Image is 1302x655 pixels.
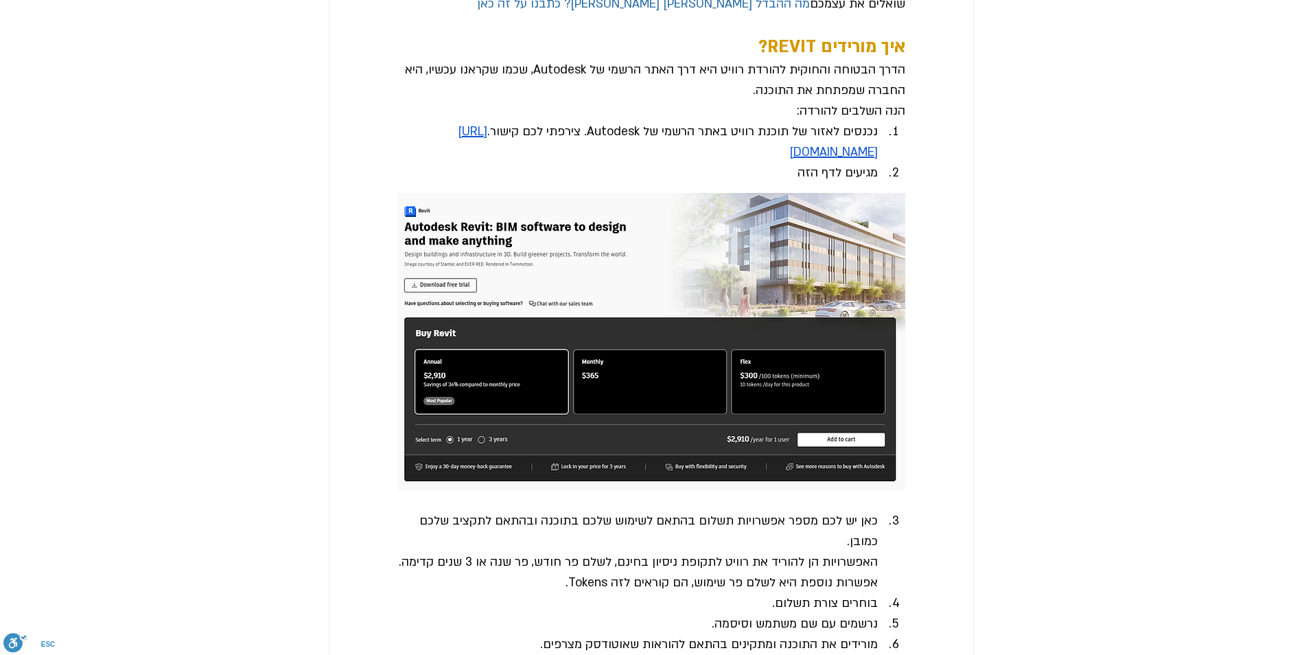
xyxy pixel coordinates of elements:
span: בוחרים צורת תשלום. [772,595,878,611]
span: מגיעים לדף הזה [798,165,878,181]
span: נרשמים עם שם משתמש וסיסמה. [712,616,878,632]
span: הנה השלבים להורדה: [797,103,905,119]
a: [URL][DOMAIN_NAME] [458,124,878,160]
span: האפשרויות הן להוריד את רוויט לתקופת ניסיון בחינם, לשלם פר חודש, פר שנה או 3 שנים קדימה. אפשרות נו... [395,554,878,590]
span: מורידים את התוכנה ומתקינים בהתאם להוראות שאוטודסק מצרפים. [540,636,878,652]
img: ree [397,193,905,490]
span: הדרך הבטוחה והחוקית להורדת רוויט היא דרך האתר הרשמי של Autodesk, שכמו שקראנו עכשיו, היא החברה שמפ... [402,62,905,98]
span: איך מורידים REVIT? [758,36,905,58]
span: כאן יש לכם מספר אפשרויות תשלום בהתאם לשימוש שלכם בתוכנה ובהתאם לתקציב שלכם כמובן. [416,513,878,549]
span: נכנסים לאזור של תוכנת רוויט באתר הרשמי של Autodesk. צירפתי לכם קישור. [487,124,878,139]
